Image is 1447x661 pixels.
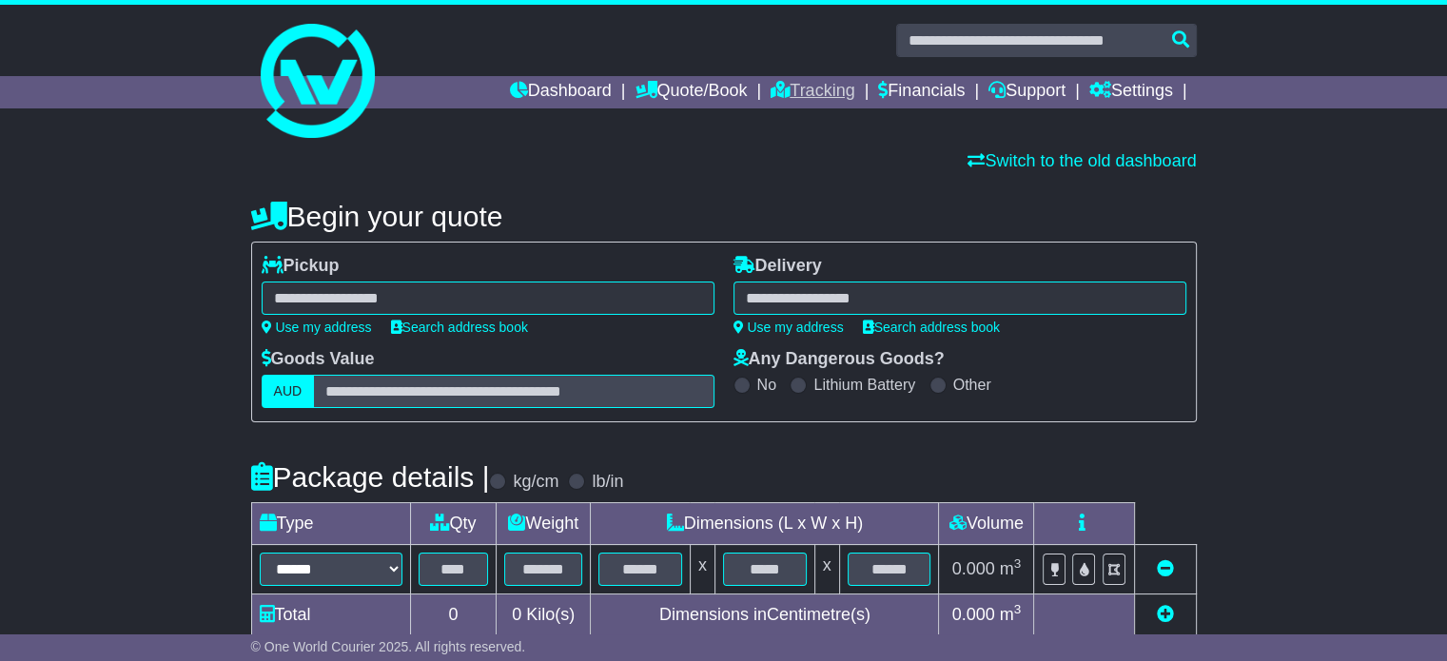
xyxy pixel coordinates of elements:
[262,349,375,370] label: Goods Value
[391,320,528,335] a: Search address book
[262,375,315,408] label: AUD
[592,472,623,493] label: lb/in
[635,76,747,108] a: Quote/Book
[510,76,612,108] a: Dashboard
[771,76,854,108] a: Tracking
[251,201,1197,232] h4: Begin your quote
[733,256,822,277] label: Delivery
[262,320,372,335] a: Use my address
[757,376,776,394] label: No
[251,503,410,545] td: Type
[733,349,945,370] label: Any Dangerous Goods?
[878,76,965,108] a: Financials
[497,594,591,636] td: Kilo(s)
[1157,559,1174,578] a: Remove this item
[813,376,915,394] label: Lithium Battery
[953,376,991,394] label: Other
[733,320,844,335] a: Use my address
[968,151,1196,170] a: Switch to the old dashboard
[952,559,995,578] span: 0.000
[1157,605,1174,624] a: Add new item
[1089,76,1173,108] a: Settings
[814,545,839,594] td: x
[410,503,497,545] td: Qty
[591,594,939,636] td: Dimensions in Centimetre(s)
[497,503,591,545] td: Weight
[952,605,995,624] span: 0.000
[512,605,521,624] span: 0
[251,594,410,636] td: Total
[988,76,1066,108] a: Support
[1000,559,1022,578] span: m
[513,472,558,493] label: kg/cm
[591,503,939,545] td: Dimensions (L x W x H)
[262,256,340,277] label: Pickup
[251,639,526,654] span: © One World Courier 2025. All rights reserved.
[1014,602,1022,616] sup: 3
[690,545,714,594] td: x
[939,503,1034,545] td: Volume
[251,461,490,493] h4: Package details |
[1014,556,1022,571] sup: 3
[863,320,1000,335] a: Search address book
[1000,605,1022,624] span: m
[410,594,497,636] td: 0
